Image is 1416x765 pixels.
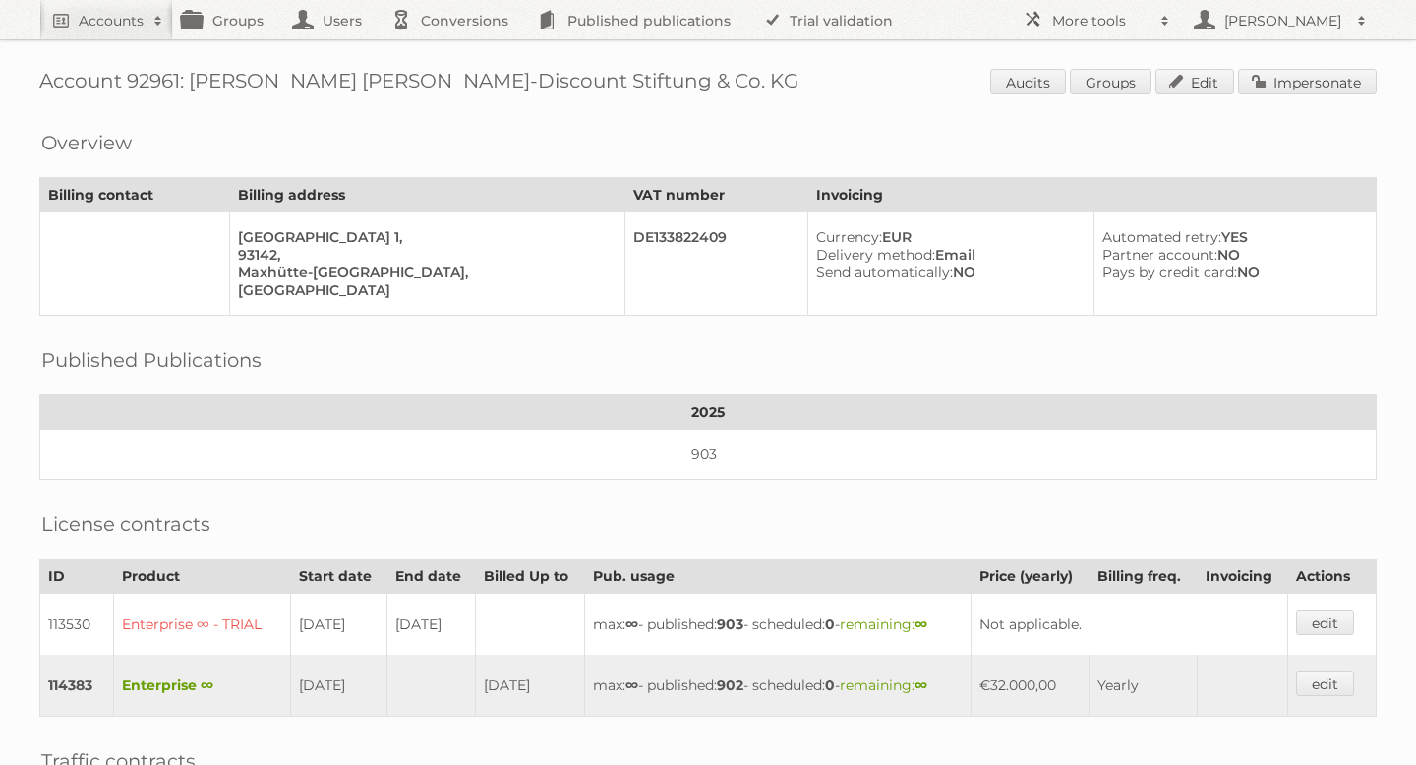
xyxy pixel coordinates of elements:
h2: Accounts [79,11,144,30]
h2: License contracts [41,509,210,539]
div: [GEOGRAPHIC_DATA] 1, [238,228,609,246]
th: Pub. usage [585,559,972,594]
th: Actions [1287,559,1376,594]
div: Email [816,246,1077,264]
th: Billed Up to [476,559,585,594]
h2: Published Publications [41,345,262,375]
a: edit [1296,671,1354,696]
strong: ∞ [914,677,927,694]
span: Delivery method: [816,246,935,264]
h1: Account 92961: [PERSON_NAME] [PERSON_NAME]-Discount Stiftung & Co. KG [39,69,1377,98]
strong: ∞ [625,616,638,633]
h2: More tools [1052,11,1150,30]
span: Partner account: [1102,246,1217,264]
div: 93142, [238,246,609,264]
th: Billing contact [40,178,230,212]
td: max: - published: - scheduled: - [585,655,972,717]
th: Invoicing [1198,559,1287,594]
a: Groups [1070,69,1151,94]
th: Start date [291,559,387,594]
strong: 0 [825,616,835,633]
td: 113530 [40,594,114,656]
strong: 0 [825,677,835,694]
th: Product [114,559,291,594]
a: Audits [990,69,1066,94]
td: €32.000,00 [971,655,1090,717]
span: Currency: [816,228,882,246]
th: Price (yearly) [971,559,1090,594]
td: [DATE] [291,594,387,656]
h2: [PERSON_NAME] [1219,11,1347,30]
span: Send automatically: [816,264,953,281]
div: [GEOGRAPHIC_DATA] [238,281,609,299]
strong: ∞ [625,677,638,694]
strong: ∞ [914,616,927,633]
th: Billing address [229,178,624,212]
td: 903 [40,430,1377,480]
td: [DATE] [476,655,585,717]
th: VAT number [624,178,807,212]
td: Enterprise ∞ [114,655,291,717]
div: NO [1102,246,1360,264]
th: Billing freq. [1090,559,1198,594]
strong: 903 [717,616,743,633]
div: YES [1102,228,1360,246]
a: Impersonate [1238,69,1377,94]
td: DE133822409 [624,212,807,316]
span: Automated retry: [1102,228,1221,246]
td: [DATE] [386,594,475,656]
td: Enterprise ∞ - TRIAL [114,594,291,656]
td: [DATE] [291,655,387,717]
span: Pays by credit card: [1102,264,1237,281]
div: Maxhütte-[GEOGRAPHIC_DATA], [238,264,609,281]
td: Not applicable. [971,594,1287,656]
div: NO [816,264,1077,281]
th: ID [40,559,114,594]
th: 2025 [40,395,1377,430]
a: edit [1296,610,1354,635]
span: remaining: [840,616,927,633]
th: Invoicing [808,178,1377,212]
span: remaining: [840,677,927,694]
strong: 902 [717,677,743,694]
td: Yearly [1090,655,1198,717]
div: EUR [816,228,1077,246]
div: NO [1102,264,1360,281]
h2: Overview [41,128,132,157]
td: max: - published: - scheduled: - [585,594,972,656]
a: Edit [1155,69,1234,94]
td: 114383 [40,655,114,717]
th: End date [386,559,475,594]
